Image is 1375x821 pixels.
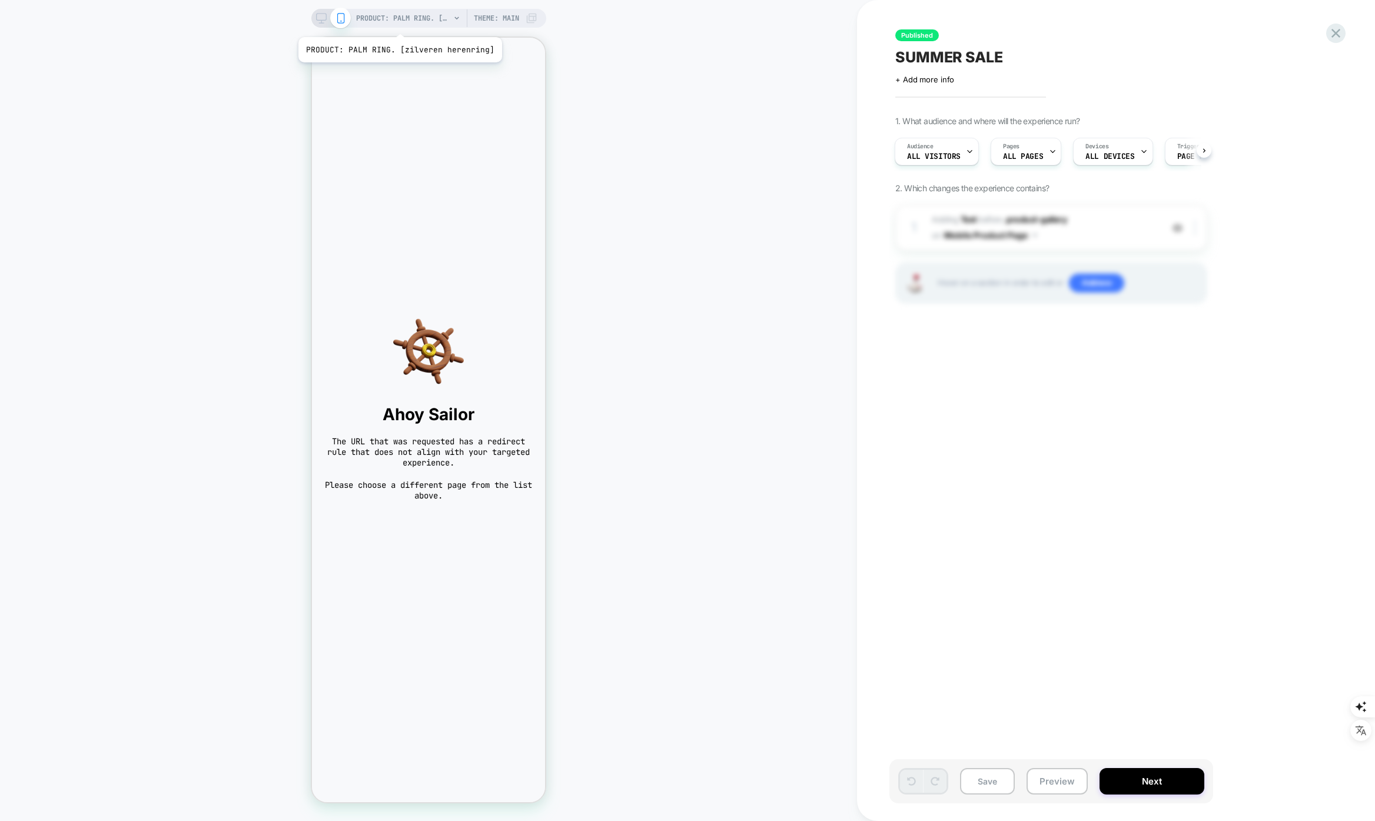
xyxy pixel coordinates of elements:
b: Text [961,214,977,224]
span: Audience [907,142,934,151]
span: Pages [1003,142,1019,151]
span: Adding [932,214,977,224]
span: 1. What audience and where will the experience run? [895,116,1080,126]
span: Please choose a different page from the list above. [12,442,221,463]
img: down arrow [1032,234,1037,237]
span: Page Load [1177,152,1217,161]
span: 2. Which changes the experience contains? [895,183,1049,193]
img: close [1194,221,1196,234]
button: Next [1100,768,1204,795]
span: The URL that was requested has a redirect rule that does not align with your targeted experience. [12,398,221,430]
span: Theme: MAIN [474,9,519,28]
button: Preview [1027,768,1088,795]
span: .product-gallery [1004,214,1067,224]
span: Hover on a section in order to edit or [938,274,1200,292]
span: PRODUCT: PALM RING. [zilveren herenring] [356,9,450,28]
span: Trigger [1177,142,1200,151]
span: SUMMER SALE [895,48,1003,66]
button: Mobile Product Page [944,227,1037,244]
span: Ahoy Sailor [12,367,221,387]
button: Save [960,768,1015,795]
img: navigation helm [12,278,221,349]
span: BEFORE [978,214,1002,224]
span: Add new [1069,274,1124,292]
span: All Visitors [907,152,961,161]
img: crossed eye [1173,223,1183,233]
span: on [932,228,941,242]
span: Published [895,29,939,41]
span: + Add more info [895,75,954,84]
span: Devices [1085,142,1108,151]
span: ALL DEVICES [1085,152,1134,161]
img: Joystick [902,274,926,292]
span: ALL PAGES [1003,152,1043,161]
div: 1 [908,216,920,240]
